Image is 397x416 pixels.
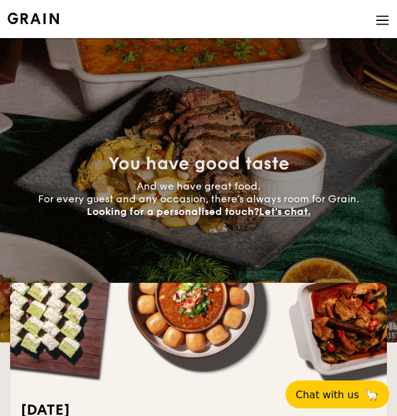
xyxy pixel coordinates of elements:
[286,380,389,408] button: Chat with us🦙
[8,13,59,24] img: Grain
[296,389,359,401] span: Chat with us
[87,205,259,218] span: Looking for a personalised touch?
[375,13,389,27] img: icon-hamburger-menu.db5d7e83.svg
[259,205,311,218] span: Let's chat.
[38,180,359,218] span: And we have great food. For every guest and any occasion, there’s always room for Grain.
[8,13,59,24] a: Logotype
[364,387,379,402] span: 🦙
[108,153,289,174] span: You have good taste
